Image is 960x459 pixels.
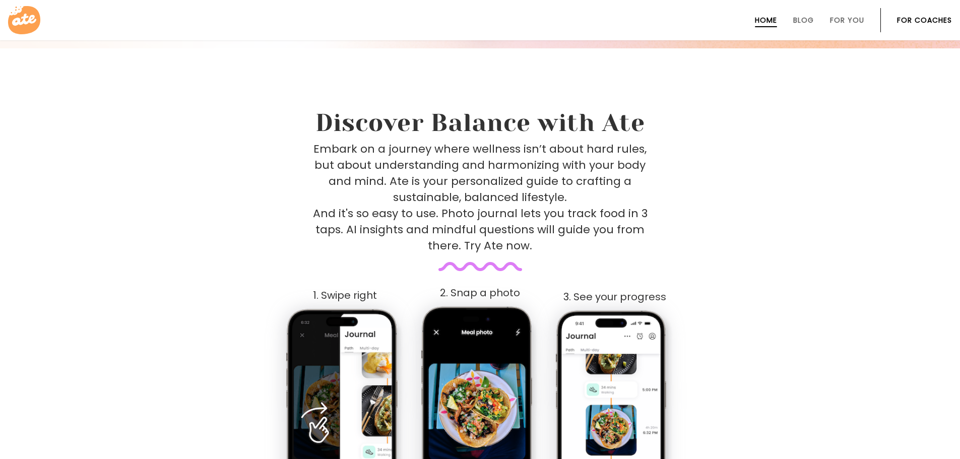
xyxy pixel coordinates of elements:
div: 3. See your progress [548,291,681,303]
h2: Discover Balance with Ate [234,109,726,137]
a: For You [830,16,864,24]
p: Embark on a journey where wellness isn’t about hard rules, but about understanding and harmonizin... [313,141,648,254]
a: Home [755,16,777,24]
a: For Coaches [897,16,952,24]
div: 1. Swipe right [279,290,412,301]
a: Blog [793,16,814,24]
div: 2. Snap a photo [414,287,547,299]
